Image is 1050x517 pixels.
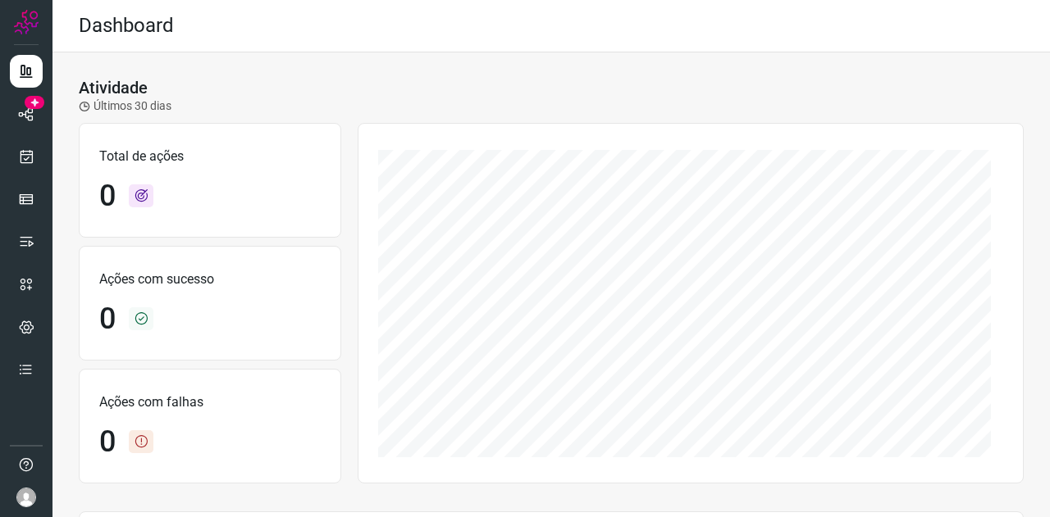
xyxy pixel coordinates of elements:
[99,424,116,460] h1: 0
[99,270,321,289] p: Ações com sucesso
[99,302,116,337] h1: 0
[79,78,148,98] h3: Atividade
[79,14,174,38] h2: Dashboard
[99,392,321,412] p: Ações com falhas
[99,179,116,214] h1: 0
[14,10,39,34] img: Logo
[16,488,36,507] img: avatar-user-boy.jpg
[99,147,321,166] p: Total de ações
[79,98,171,115] p: Últimos 30 dias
